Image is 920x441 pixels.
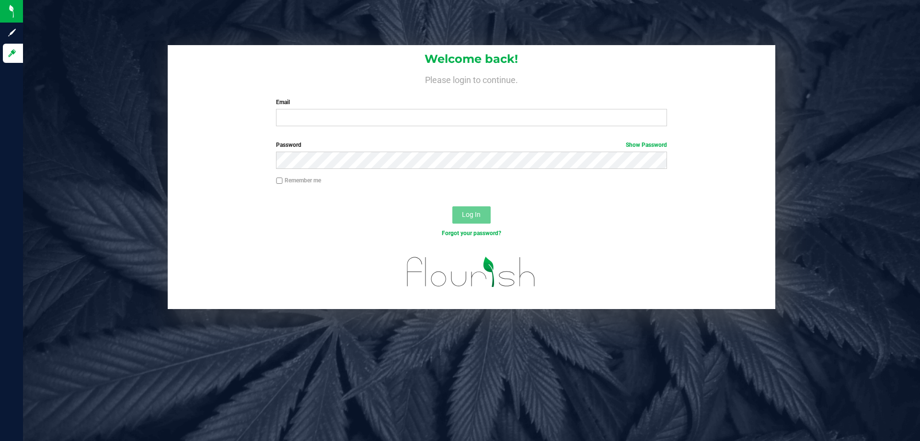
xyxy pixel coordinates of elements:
[276,178,283,184] input: Remember me
[626,142,667,148] a: Show Password
[452,206,491,224] button: Log In
[276,98,667,107] label: Email
[7,48,17,58] inline-svg: Log in
[168,73,775,84] h4: Please login to continue.
[168,53,775,65] h1: Welcome back!
[442,230,501,237] a: Forgot your password?
[7,28,17,37] inline-svg: Sign up
[276,176,321,185] label: Remember me
[395,248,547,297] img: flourish_logo.svg
[462,211,481,218] span: Log In
[276,142,301,148] span: Password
